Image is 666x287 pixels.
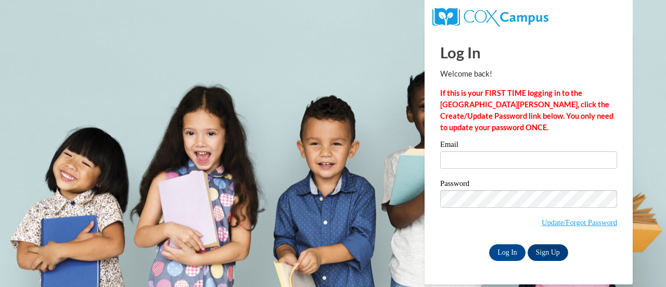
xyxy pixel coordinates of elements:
input: Log In [489,244,526,261]
a: Update/Forgot Password [542,218,617,227]
label: Password [440,180,617,190]
strong: If this is your FIRST TIME logging in to the [GEOGRAPHIC_DATA][PERSON_NAME], click the Create/Upd... [440,89,613,132]
img: COX Campus [432,8,548,27]
h1: Log In [440,42,617,63]
a: COX Campus [432,12,548,21]
a: Sign Up [528,244,568,261]
label: Email [440,141,617,151]
p: Welcome back! [440,68,617,80]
